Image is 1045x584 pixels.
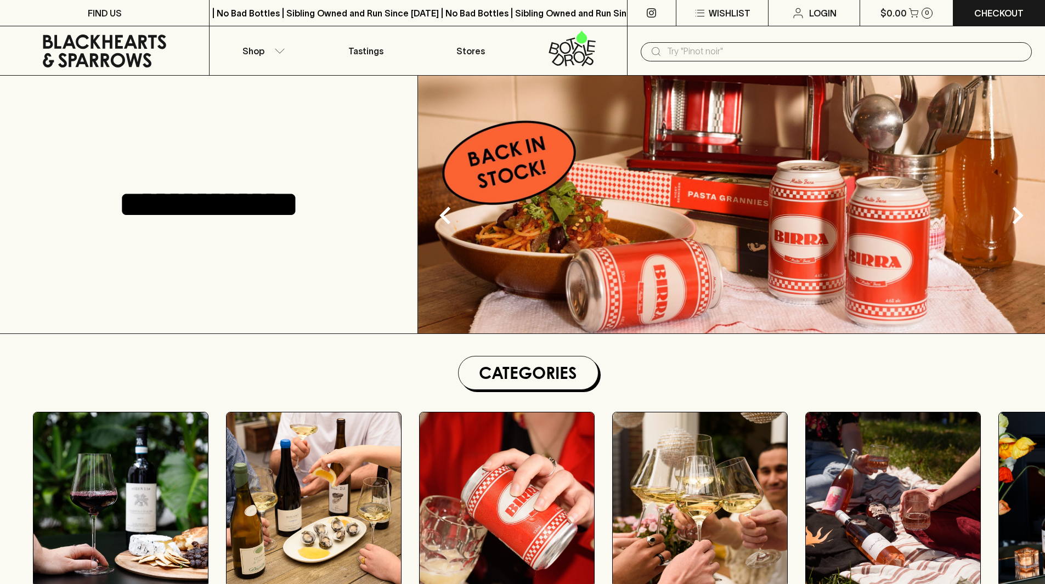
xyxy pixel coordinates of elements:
button: Shop [210,26,314,75]
p: FIND US [88,7,122,20]
p: Checkout [974,7,1024,20]
a: Stores [419,26,523,75]
button: Previous [423,194,467,237]
button: Next [996,194,1040,237]
p: Tastings [348,44,383,58]
p: Wishlist [709,7,750,20]
a: Tastings [314,26,418,75]
p: 0 [925,10,929,16]
p: Shop [242,44,264,58]
p: Login [809,7,837,20]
h1: Categories [463,361,594,385]
input: Try "Pinot noir" [667,43,1023,60]
p: Stores [456,44,485,58]
img: optimise [418,76,1045,333]
p: $0.00 [880,7,907,20]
